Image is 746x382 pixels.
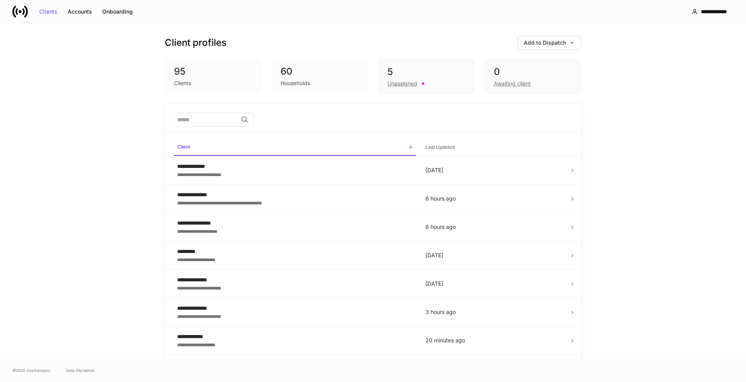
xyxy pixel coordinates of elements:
[63,5,97,18] button: Accounts
[68,9,92,14] div: Accounts
[425,251,563,259] p: [DATE]
[281,79,310,87] div: Households
[425,337,563,344] p: 20 minutes ago
[174,139,416,156] span: Client
[425,223,563,231] p: 6 hours ago
[387,80,417,87] div: Unassigned
[484,59,581,94] div: 0Awaiting client
[97,5,138,18] button: Onboarding
[494,80,531,87] div: Awaiting client
[494,66,572,78] div: 0
[422,140,566,155] span: Last Updated
[177,143,190,150] h6: Client
[165,37,227,49] h3: Client profiles
[425,308,563,316] p: 3 hours ago
[281,65,359,78] div: 60
[378,59,475,94] div: 5Unassigned
[174,79,191,87] div: Clients
[425,280,563,288] p: [DATE]
[517,36,581,50] button: Add to Dispatch
[387,66,465,78] div: 5
[102,9,133,14] div: Onboarding
[524,40,575,45] div: Add to Dispatch
[12,367,51,373] span: © 2025 OneAdvisory
[425,166,563,174] p: [DATE]
[425,143,455,151] h6: Last Updated
[66,367,95,373] a: Data Disclaimer
[39,9,58,14] div: Clients
[425,195,563,202] p: 6 hours ago
[34,5,63,18] button: Clients
[174,65,253,78] div: 95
